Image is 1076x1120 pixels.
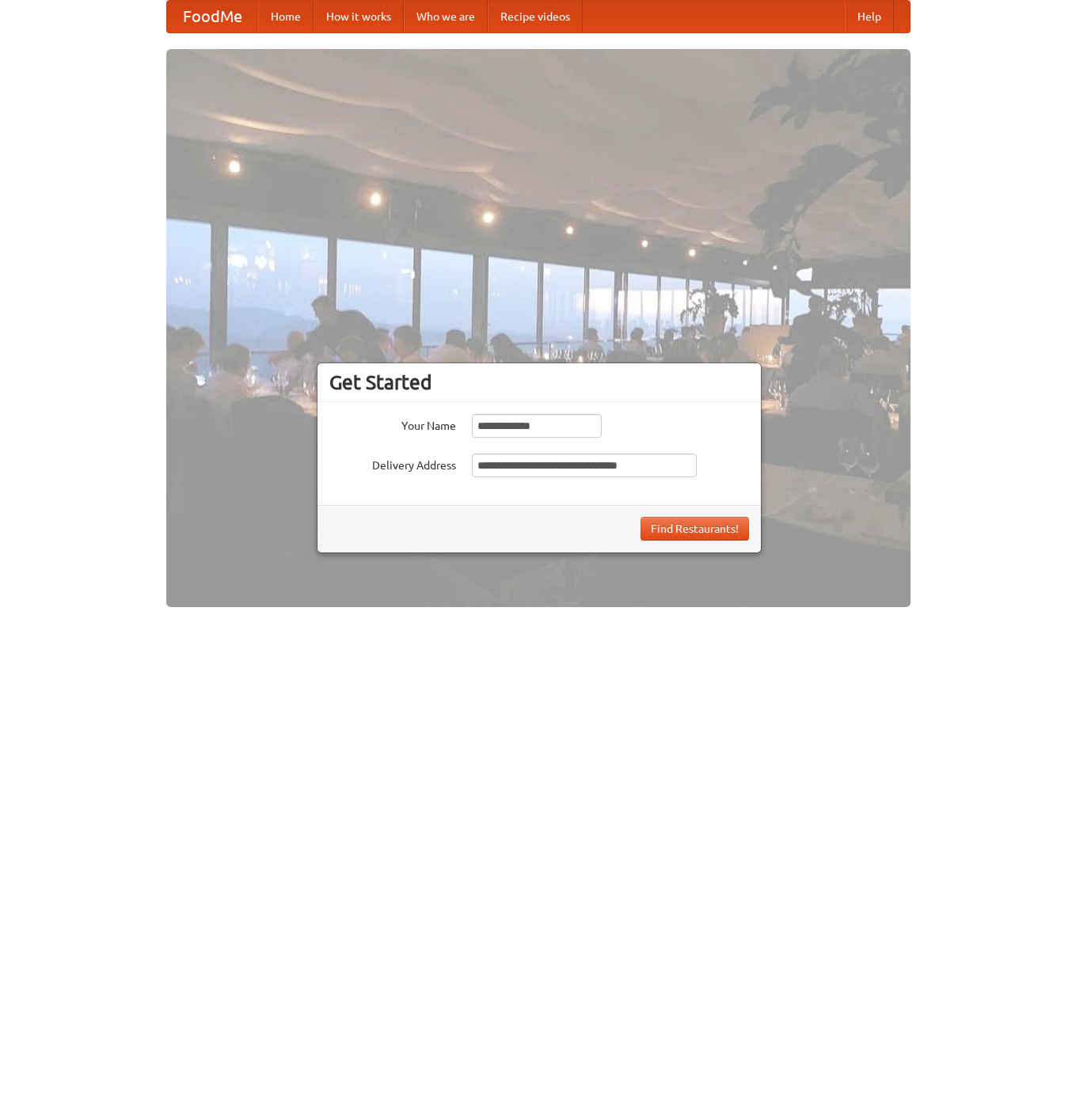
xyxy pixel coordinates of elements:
label: Your Name [329,414,456,434]
label: Delivery Address [329,454,456,473]
h3: Get Started [329,370,749,394]
a: Who we are [404,1,488,32]
a: Recipe videos [488,1,583,32]
button: Find Restaurants! [641,517,749,541]
a: Help [845,1,894,32]
a: How it works [314,1,404,32]
a: FoodMe [167,1,258,32]
a: Home [258,1,314,32]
